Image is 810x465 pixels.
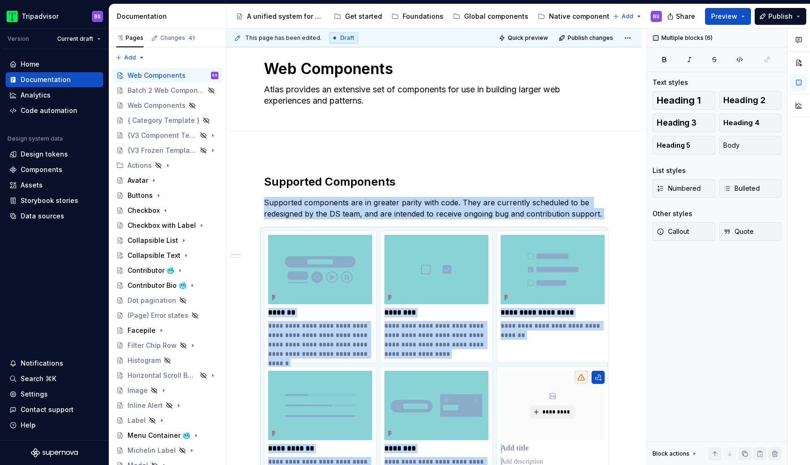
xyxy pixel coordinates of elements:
button: Contact support [6,402,103,417]
a: A unified system for every journey. [232,9,328,24]
button: Heading 3 [652,113,715,132]
div: Notifications [21,359,63,368]
textarea: Atlas provides an extensive set of components for use in building larger web experiences and patt... [262,82,602,108]
div: Image [127,386,148,395]
button: Numbered [652,179,715,198]
a: Design tokens [6,147,103,162]
div: Get started [345,12,382,21]
div: Changes [160,34,196,42]
a: Analytics [6,88,103,103]
span: Draft [340,34,354,42]
div: Code automation [21,106,77,115]
a: Web Components [112,98,222,113]
button: Heading 4 [719,113,782,132]
a: Filter Chip Row [112,338,222,353]
div: Design system data [7,135,63,142]
a: Collapsible List [112,233,222,248]
button: Quick preview [496,31,552,45]
a: Web ComponentsBS [112,68,222,83]
a: Foundations [388,9,447,24]
span: Add [124,54,136,61]
a: Buttons [112,188,222,203]
span: Share [676,12,695,21]
div: Checkbox with Label [127,221,196,230]
div: Version [7,35,29,43]
a: Home [6,57,103,72]
button: Bulleted [719,179,782,198]
div: Assets [21,180,43,190]
button: Search ⌘K [6,371,103,386]
div: BS [212,71,217,80]
div: Home [21,60,39,69]
h2: Supported Components [264,174,604,189]
button: TripadvisorBS [2,6,107,26]
a: Code automation [6,103,103,118]
div: Storybook stories [21,196,78,205]
textarea: Web Components [262,58,602,80]
div: Data sources [21,211,64,221]
a: Menu Container 🥶 [112,428,222,443]
span: Quote [723,227,754,236]
span: Heading 5 [657,141,690,150]
a: Horizontal Scroll Bar Button [112,368,222,383]
a: {V3 Component Template} [112,128,222,143]
button: Share [662,8,701,25]
div: Web Components [127,71,186,80]
span: Heading 3 [657,118,697,127]
a: Collapsible Text [112,248,222,263]
a: Storybook stories [6,193,103,208]
div: Contributor Bio 🥶 [127,281,187,290]
span: Publish changes [568,34,613,42]
div: Foundations [403,12,443,21]
div: Design tokens [21,150,68,159]
div: Checkbox [127,206,160,215]
span: Current draft [57,35,93,43]
a: Label [112,413,222,428]
div: Contact support [21,405,74,414]
div: Actions [127,161,152,170]
a: Batch 2 Web Components [112,83,222,98]
a: Checkbox with Label [112,218,222,233]
div: Other styles [652,209,692,218]
button: Notifications [6,356,103,371]
div: {V3 Component Template} [127,131,197,140]
span: This page has been edited. [245,34,322,42]
div: Global components [464,12,528,21]
div: Batch 2 Web Components [127,86,205,95]
div: Histogram [127,356,161,365]
div: Documentation [21,75,71,84]
span: Heading 4 [723,118,759,127]
button: Preview [705,8,751,25]
div: Analytics [21,90,51,100]
button: Publish changes [556,31,617,45]
span: Preview [711,12,737,21]
img: 751320bf-18bc-48c1-b774-036b4fa7ce3c.png [384,235,488,304]
div: {V3 Frozen Template} [127,146,197,155]
a: { Category Template } [112,113,222,128]
a: Get started [330,9,386,24]
div: Contributor 🥶 [127,266,174,275]
div: Label [127,416,146,425]
div: Collapsible List [127,236,178,245]
a: Global components [449,9,532,24]
div: Menu Container 🥶 [127,431,190,440]
a: Dot pagination [112,293,222,308]
a: Michelin Label [112,443,222,458]
a: Native components [534,9,617,24]
div: Collapsible Text [127,251,180,260]
button: Heading 5 [652,136,715,155]
div: Horizontal Scroll Bar Button [127,371,197,380]
button: Quote [719,222,782,241]
div: Components [21,165,62,174]
span: Quick preview [508,34,548,42]
div: Text styles [652,78,688,87]
button: Add [112,51,148,64]
div: Page tree [232,7,608,26]
span: Callout [657,227,689,236]
a: Components [6,162,103,177]
div: Actions [112,158,222,173]
div: Documentation [117,12,222,21]
div: Inline Alert [127,401,163,410]
span: Heading 1 [657,96,701,105]
a: Histogram [112,353,222,368]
